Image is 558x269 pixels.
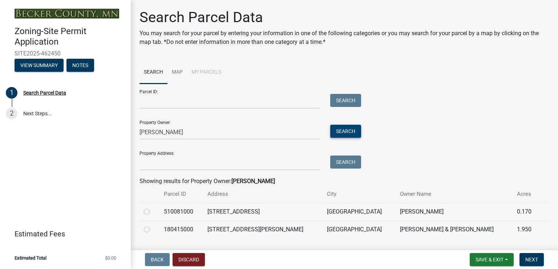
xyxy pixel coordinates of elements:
span: Next [525,257,538,262]
span: Back [151,257,164,262]
div: Showing results for Property Owner: [139,177,549,186]
wm-modal-confirm: Summary [15,63,64,69]
button: Search [330,125,361,138]
p: You may search for your parcel by entering your information in one of the following categories or... [139,29,549,46]
button: Notes [66,59,94,72]
td: [STREET_ADDRESS][PERSON_NAME] [203,220,323,238]
button: Discard [173,253,205,266]
div: Search Parcel Data [23,90,66,95]
span: Estimated Total [15,256,46,260]
td: 510081000 [159,203,203,220]
button: Search [330,156,361,169]
button: Next [519,253,544,266]
td: [STREET_ADDRESS] [203,203,323,220]
button: Search [330,94,361,107]
a: Search [139,61,167,84]
th: Address [203,186,323,203]
h4: Zoning-Site Permit Application [15,26,125,47]
td: 180415000 [159,220,203,238]
span: $0.00 [105,256,116,260]
th: Owner Name [396,186,513,203]
td: 1.950 [513,220,539,238]
th: City [323,186,395,203]
button: View Summary [15,59,64,72]
td: 0.170 [513,203,539,220]
td: [GEOGRAPHIC_DATA] [323,220,395,238]
th: Acres [513,186,539,203]
a: Estimated Fees [6,227,119,241]
td: [GEOGRAPHIC_DATA] [323,203,395,220]
div: 1 [6,87,17,99]
img: Becker County, Minnesota [15,9,119,18]
th: Parcel ID [159,186,203,203]
button: Back [145,253,170,266]
div: 2 [6,108,17,119]
button: Save & Exit [470,253,514,266]
span: SITE2025-462450 [15,50,116,57]
strong: [PERSON_NAME] [231,178,275,185]
a: Map [167,61,187,84]
wm-modal-confirm: Notes [66,63,94,69]
span: Save & Exit [476,257,504,262]
td: [PERSON_NAME] [396,203,513,220]
h1: Search Parcel Data [139,9,549,26]
td: [PERSON_NAME] & [PERSON_NAME] [396,220,513,238]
